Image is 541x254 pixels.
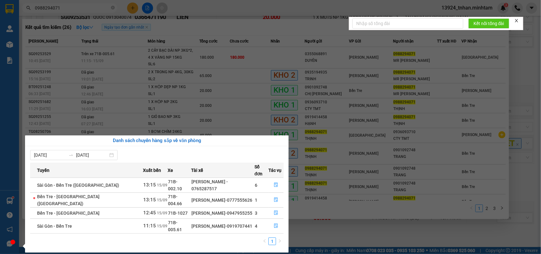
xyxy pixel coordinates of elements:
[255,224,257,229] span: 4
[37,167,49,174] span: Tuyến
[274,198,278,203] span: file-done
[473,20,504,27] span: Kết nối tổng đài
[168,194,182,206] span: 71B-004.66
[269,180,283,190] button: file-done
[68,153,74,158] span: swap-right
[157,224,167,228] span: 15/09
[268,167,281,174] span: Tác vụ
[191,178,254,192] div: [PERSON_NAME] - 0765287517
[34,152,66,159] input: Từ ngày
[261,238,268,245] li: Previous Page
[30,137,284,145] div: Danh sách chuyến hàng sắp về văn phòng
[191,210,254,217] div: [PERSON_NAME]-0947955255
[37,211,100,216] span: Bến Tre - [GEOGRAPHIC_DATA]
[274,224,278,229] span: file-done
[254,163,268,177] span: Số đơn
[261,238,268,245] button: left
[168,179,182,191] span: 71B-002.10
[76,152,108,159] input: Đến ngày
[274,211,278,216] span: file-done
[352,18,463,29] input: Nhập số tổng đài
[278,239,282,243] span: right
[514,18,519,23] span: close
[468,18,509,29] button: Kết nối tổng đài
[68,153,74,158] span: to
[269,195,283,205] button: file-done
[143,182,156,188] span: 13:15
[168,211,188,216] span: 71B-1027
[168,220,182,232] span: 71B-005.61
[269,238,276,245] a: 1
[274,183,278,188] span: file-done
[37,194,100,206] span: Bến Tre - [GEOGRAPHIC_DATA] ([GEOGRAPHIC_DATA])
[276,238,284,245] button: right
[191,223,254,230] div: [PERSON_NAME]-0919707441
[255,183,257,188] span: 6
[143,197,156,203] span: 13:15
[157,198,167,202] span: 15/09
[143,223,156,229] span: 11:15
[255,211,257,216] span: 3
[269,221,283,231] button: file-done
[143,167,161,174] span: Xuất bến
[255,198,257,203] span: 1
[37,183,119,188] span: Sài Gòn - Bến Tre ([GEOGRAPHIC_DATA])
[191,167,203,174] span: Tài xế
[37,224,72,229] span: Sài Gòn - Bến Tre
[268,238,276,245] li: 1
[157,211,167,215] span: 15/09
[191,197,254,204] div: [PERSON_NAME]-0777555626
[143,210,156,216] span: 12:45
[276,238,284,245] li: Next Page
[157,183,167,187] span: 15/09
[269,208,283,218] button: file-done
[168,167,173,174] span: Xe
[263,239,267,243] span: left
